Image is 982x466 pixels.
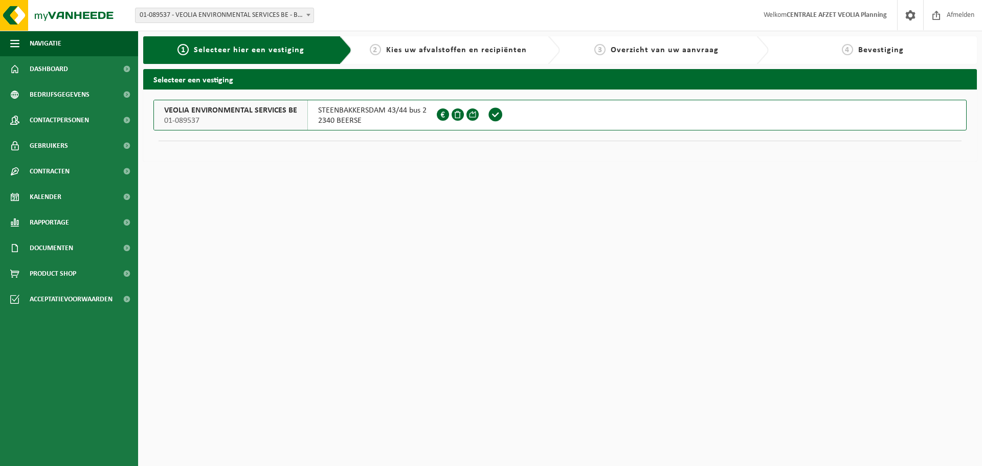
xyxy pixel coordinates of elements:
[858,46,904,54] span: Bevestiging
[30,159,70,184] span: Contracten
[30,133,68,159] span: Gebruikers
[318,116,427,126] span: 2340 BEERSE
[386,46,527,54] span: Kies uw afvalstoffen en recipiënten
[30,56,68,82] span: Dashboard
[842,44,853,55] span: 4
[370,44,381,55] span: 2
[30,261,76,286] span: Product Shop
[30,210,69,235] span: Rapportage
[164,105,297,116] span: VEOLIA ENVIRONMENTAL SERVICES BE
[30,286,113,312] span: Acceptatievoorwaarden
[30,107,89,133] span: Contactpersonen
[30,82,90,107] span: Bedrijfsgegevens
[153,100,967,130] button: VEOLIA ENVIRONMENTAL SERVICES BE 01-089537 STEENBAKKERSDAM 43/44 bus 22340 BEERSE
[164,116,297,126] span: 01-089537
[143,69,977,89] h2: Selecteer een vestiging
[787,11,887,19] strong: CENTRALE AFZET VEOLIA Planning
[30,184,61,210] span: Kalender
[594,44,606,55] span: 3
[30,235,73,261] span: Documenten
[318,105,427,116] span: STEENBAKKERSDAM 43/44 bus 2
[135,8,314,23] span: 01-089537 - VEOLIA ENVIRONMENTAL SERVICES BE - BEERSE
[194,46,304,54] span: Selecteer hier een vestiging
[177,44,189,55] span: 1
[611,46,719,54] span: Overzicht van uw aanvraag
[30,31,61,56] span: Navigatie
[136,8,314,23] span: 01-089537 - VEOLIA ENVIRONMENTAL SERVICES BE - BEERSE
